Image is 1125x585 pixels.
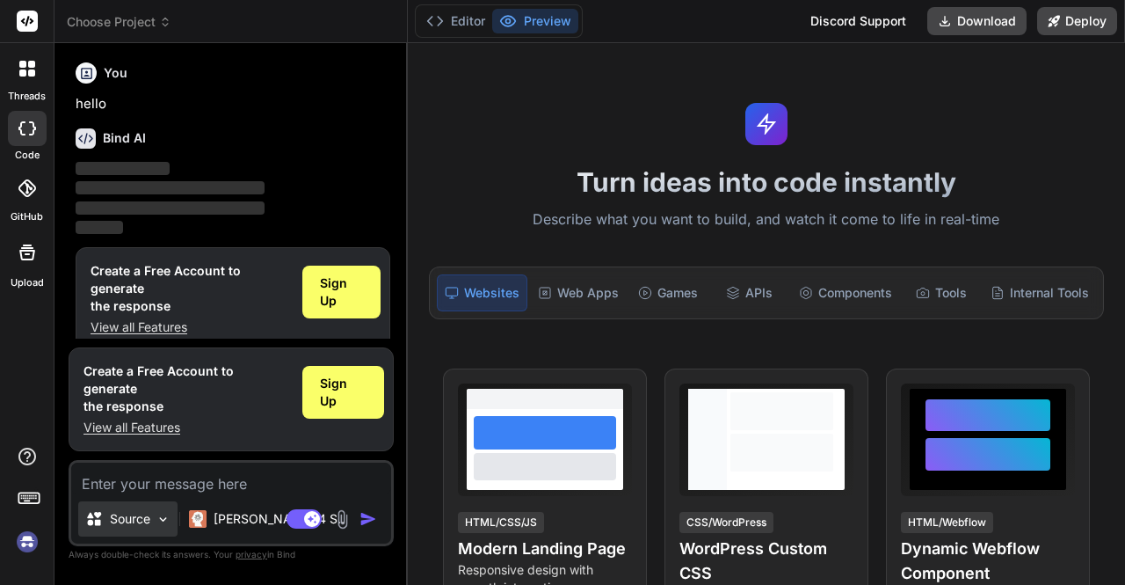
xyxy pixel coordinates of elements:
[458,537,632,561] h4: Modern Landing Page
[437,274,527,311] div: Websites
[8,89,46,104] label: threads
[359,510,377,528] img: icon
[320,274,363,310] span: Sign Up
[156,512,171,527] img: Pick Models
[76,94,390,114] p: hello
[76,201,265,215] span: ‌
[1037,7,1117,35] button: Deploy
[792,274,899,311] div: Components
[236,549,267,559] span: privacy
[983,274,1096,311] div: Internal Tools
[531,274,626,311] div: Web Apps
[492,9,578,33] button: Preview
[15,148,40,163] label: code
[418,208,1114,231] p: Describe what you want to build, and watch it come to life in real-time
[12,527,42,557] img: signin
[91,262,288,315] h1: Create a Free Account to generate the response
[67,13,171,31] span: Choose Project
[69,546,394,563] p: Always double-check its answers. Your in Bind
[110,510,150,528] p: Source
[332,509,352,530] img: attachment
[76,181,265,194] span: ‌
[800,7,917,35] div: Discord Support
[927,7,1027,35] button: Download
[418,166,1114,198] h1: Turn ideas into code instantly
[901,512,993,533] div: HTML/Webflow
[458,512,544,533] div: HTML/CSS/JS
[11,209,43,224] label: GitHub
[91,318,288,336] p: View all Features
[103,129,146,147] h6: Bind AI
[214,510,345,528] p: [PERSON_NAME] 4 S..
[76,221,123,234] span: ‌
[189,510,207,528] img: Claude 4 Sonnet
[11,275,44,290] label: Upload
[629,274,707,311] div: Games
[104,64,127,82] h6: You
[903,274,980,311] div: Tools
[710,274,787,311] div: APIs
[679,512,773,533] div: CSS/WordPress
[83,419,288,436] p: View all Features
[76,162,170,175] span: ‌
[419,9,492,33] button: Editor
[83,362,288,415] h1: Create a Free Account to generate the response
[320,375,367,410] span: Sign Up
